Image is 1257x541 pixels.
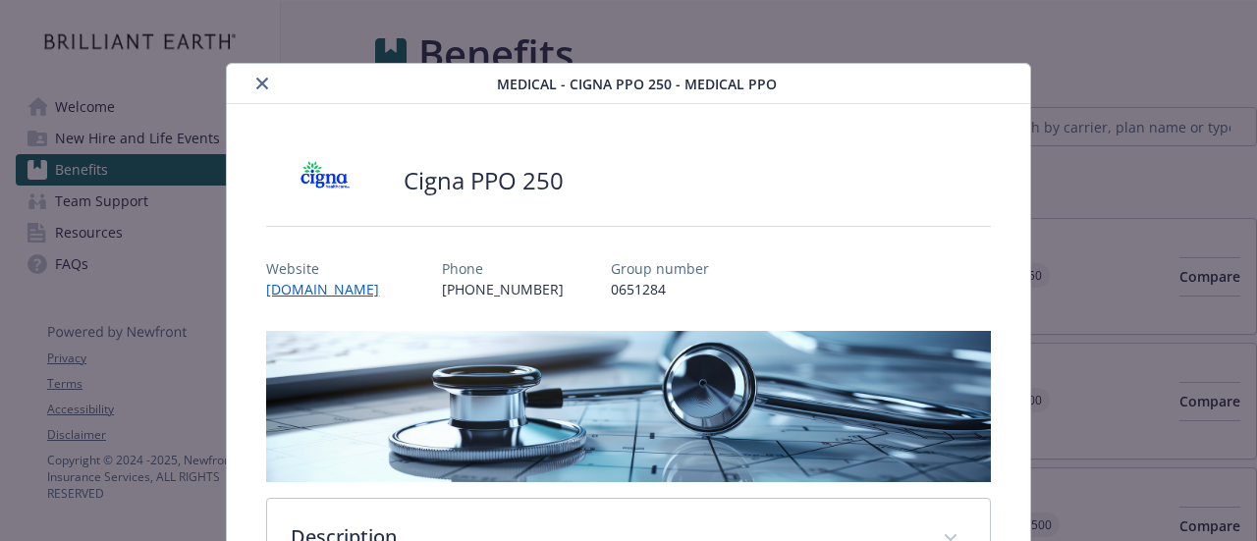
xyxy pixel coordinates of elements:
[611,258,709,279] p: Group number
[266,331,990,482] img: banner
[250,72,274,95] button: close
[266,151,384,210] img: CIGNA
[404,164,564,197] h2: Cigna PPO 250
[266,280,395,298] a: [DOMAIN_NAME]
[266,258,395,279] p: Website
[611,279,709,299] p: 0651284
[497,74,777,94] span: Medical - Cigna PPO 250 - Medical PPO
[442,258,564,279] p: Phone
[442,279,564,299] p: [PHONE_NUMBER]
